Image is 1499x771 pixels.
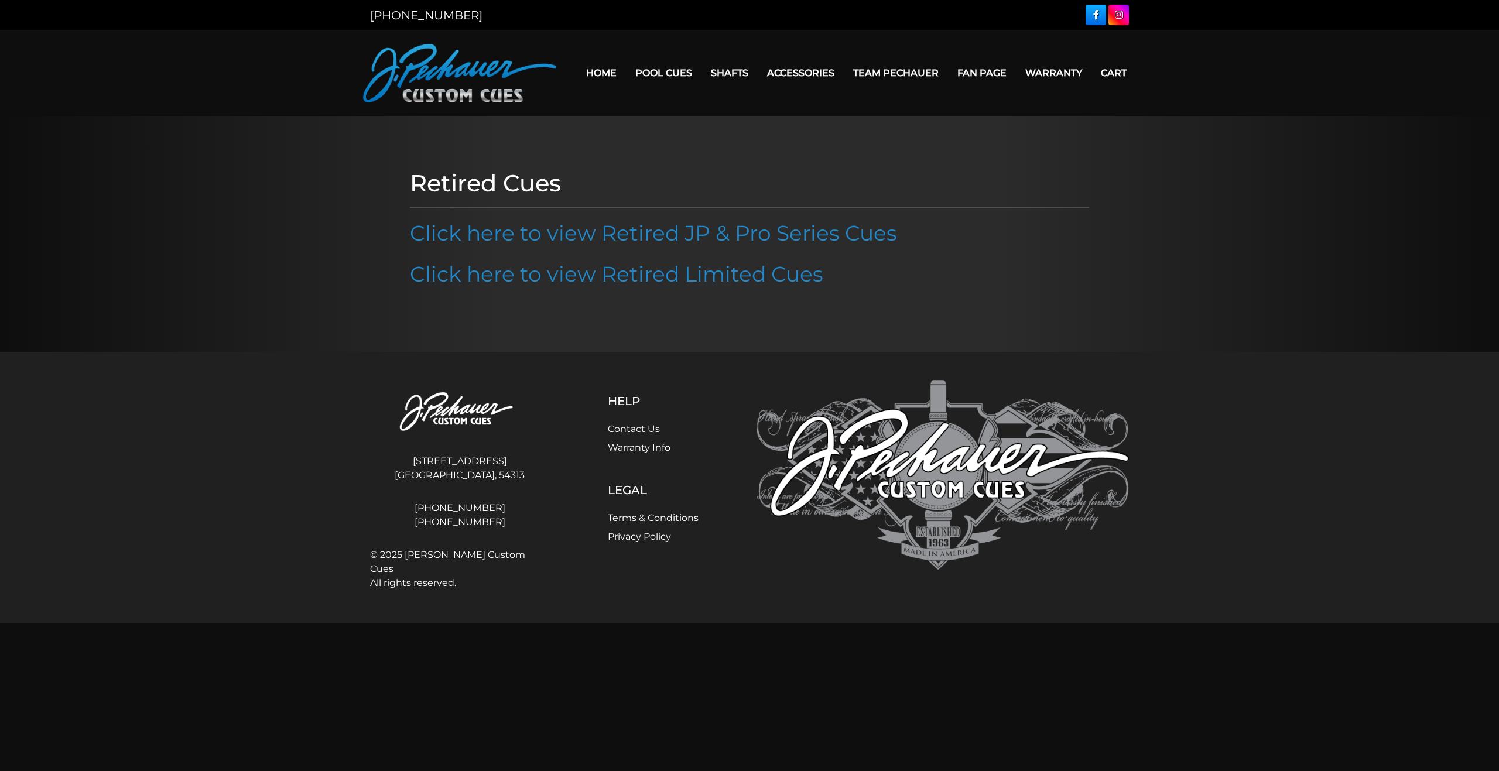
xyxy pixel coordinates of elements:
a: Pool Cues [626,58,701,88]
a: Accessories [758,58,844,88]
a: [PHONE_NUMBER] [370,501,549,515]
a: Privacy Policy [608,531,671,542]
a: Click here to view Retired JP & Pro Series Cues [410,220,897,246]
a: Team Pechauer [844,58,948,88]
a: Home [577,58,626,88]
a: Terms & Conditions [608,512,699,523]
address: [STREET_ADDRESS] [GEOGRAPHIC_DATA], 54313 [370,450,549,487]
span: © 2025 [PERSON_NAME] Custom Cues All rights reserved. [370,548,549,590]
img: Pechauer Custom Cues [363,44,556,102]
h1: Retired Cues [410,169,1089,197]
a: Click here to view Retired Limited Cues [410,261,823,287]
a: Shafts [701,58,758,88]
a: Contact Us [608,423,660,434]
img: Pechauer Custom Cues [757,380,1129,570]
a: Fan Page [948,58,1016,88]
a: Cart [1091,58,1136,88]
a: [PHONE_NUMBER] [370,8,482,22]
h5: Legal [608,483,699,497]
h5: Help [608,394,699,408]
a: Warranty [1016,58,1091,88]
a: [PHONE_NUMBER] [370,515,549,529]
a: Warranty Info [608,442,670,453]
img: Pechauer Custom Cues [370,380,549,445]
